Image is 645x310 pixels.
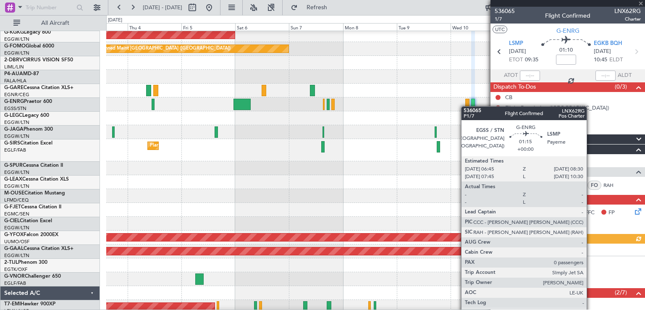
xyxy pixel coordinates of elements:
[493,167,524,177] span: Flight Crew
[594,39,622,48] span: EGKB BQH
[289,23,343,31] div: Sun 7
[556,26,579,35] span: G-ENRG
[545,11,590,20] div: Flight Confirmed
[4,113,49,118] a: G-LEGCLegacy 600
[4,71,39,76] a: P4-AUAMD-87
[4,85,73,90] a: G-GARECessna Citation XLS+
[509,47,526,56] span: [DATE]
[594,56,607,64] span: 10:45
[235,23,289,31] div: Sat 6
[299,5,335,11] span: Refresh
[585,209,595,217] span: FFC
[493,144,508,154] span: Crew
[4,191,65,196] a: M-OUSECitation Mustang
[4,163,23,168] span: G-SPUR
[559,46,573,55] span: 01:10
[614,16,641,23] span: Charter
[26,1,74,14] input: Trip Number
[4,252,29,259] a: EGGW/LTN
[22,20,89,26] span: All Aircraft
[4,177,22,182] span: G-LEAX
[4,85,24,90] span: G-GARE
[4,50,29,56] a: EGGW/LTN
[4,232,24,237] span: G-YFOX
[505,104,609,111] div: Flight Permission ([GEOGRAPHIC_DATA])
[4,141,52,146] a: G-SIRSCitation Excel
[4,105,26,112] a: EGSS/STN
[4,280,26,286] a: EGLF/FAB
[4,99,52,104] a: G-ENRGPraetor 600
[4,147,26,153] a: EGLF/FAB
[495,300,537,308] a: Manage Services
[594,47,611,56] span: [DATE]
[615,288,627,297] span: (2/7)
[4,127,24,132] span: G-JAGA
[128,23,181,31] div: Thu 4
[4,260,18,265] span: 2-TIJL
[4,113,22,118] span: G-LEGC
[4,232,58,237] a: G-YFOXFalcon 2000EX
[521,221,528,229] span: DP
[503,181,517,190] div: CP
[615,82,627,91] span: (0/3)
[4,36,29,42] a: EGGW/LTN
[4,30,51,35] a: G-KGKGLegacy 600
[493,195,573,205] span: Dispatch Checks and Weather
[9,16,91,30] button: All Aircraft
[493,288,515,298] span: Services
[4,71,23,76] span: P4-AUA
[4,218,20,223] span: G-CIEL
[4,191,24,196] span: M-OUSE
[4,211,29,217] a: EGMC/SEN
[4,64,24,70] a: LIML/LIN
[495,16,515,23] span: 1/7
[397,23,451,31] div: Tue 9
[609,56,623,64] span: ELDT
[603,181,622,189] a: RAH
[4,274,61,279] a: G-VNORChallenger 650
[4,302,55,307] a: T7-EMIHawker 900XP
[4,177,69,182] a: G-LEAXCessna Citation XLS
[504,71,518,80] span: ATOT
[4,218,52,223] a: G-CIELCitation Excel
[4,119,29,126] a: EGGW/LTN
[4,246,73,251] a: G-GAALCessna Citation XLS+
[98,42,231,55] div: Planned Maint [GEOGRAPHIC_DATA] ([GEOGRAPHIC_DATA])
[495,156,531,165] a: Schedule Crew
[4,44,54,49] a: G-FOMOGlobal 6000
[493,82,536,92] span: Dispatch To-Dos
[509,56,523,64] span: ETOT
[4,44,26,49] span: G-FOMO
[143,4,182,11] span: [DATE] - [DATE]
[4,127,53,132] a: G-JAGAPhenom 300
[618,71,632,80] span: ALDT
[4,58,73,63] a: 2-DBRVCIRRUS VISION SF50
[4,99,24,104] span: G-ENRG
[4,169,29,176] a: EGGW/LTN
[4,133,29,139] a: EGGW/LTN
[4,78,26,84] a: FALA/HLA
[287,1,337,14] button: Refresh
[505,94,512,101] div: CB
[4,246,24,251] span: G-GAAL
[4,239,29,245] a: UUMO/OSF
[343,23,397,31] div: Mon 8
[4,197,29,203] a: LFMD/CEQ
[451,23,504,31] div: Wed 10
[519,181,538,189] a: CCC
[4,205,61,210] a: G-FJETCessna Citation II
[505,115,524,122] div: UK ETA
[4,141,20,146] span: G-SIRS
[543,209,550,217] span: AC
[495,7,515,16] span: 536065
[4,205,21,210] span: G-FJET
[521,209,529,217] span: MF
[493,26,507,33] button: UTC
[504,125,641,132] div: Add new
[509,39,523,48] span: LSMP
[108,17,122,24] div: [DATE]
[608,209,615,217] span: FP
[525,56,538,64] span: 09:35
[4,260,47,265] a: 2-TIJLPhenom 300
[4,274,25,279] span: G-VNOR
